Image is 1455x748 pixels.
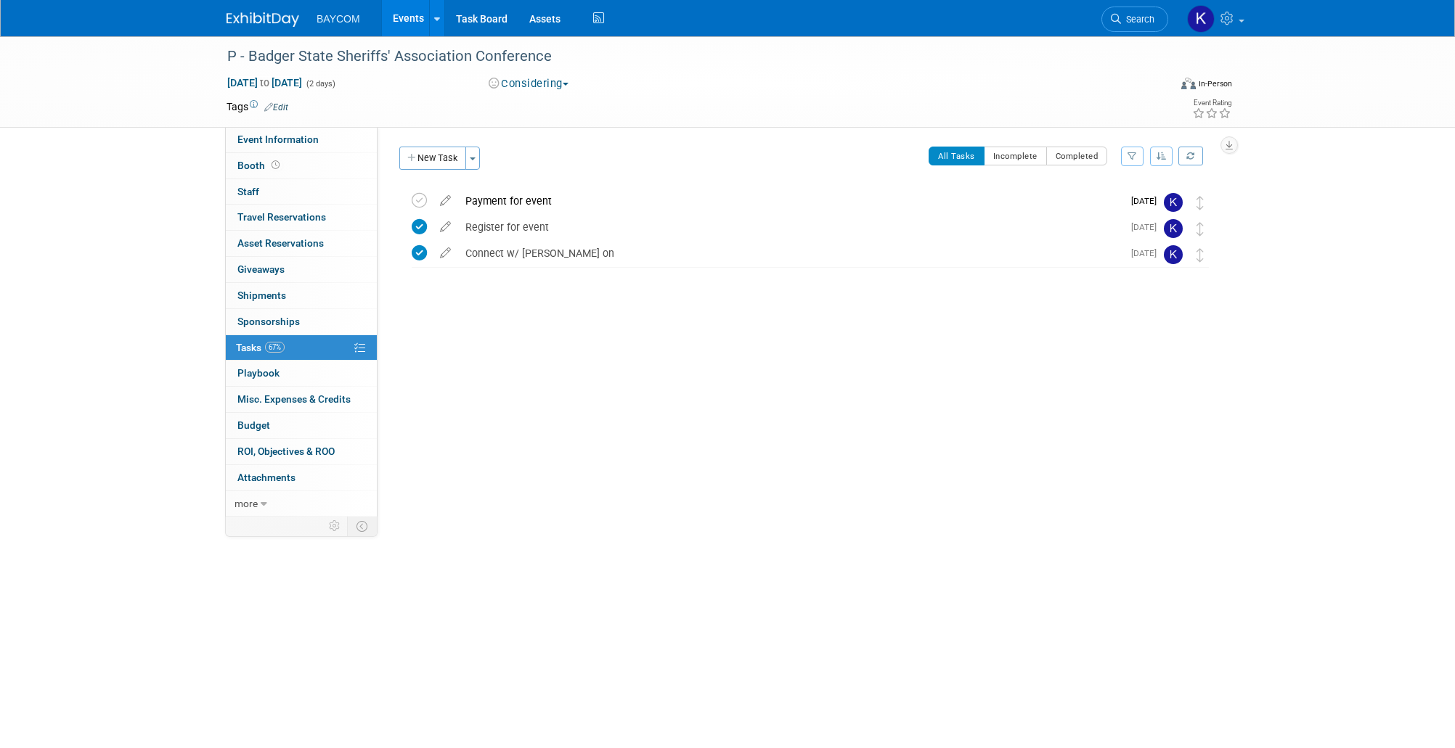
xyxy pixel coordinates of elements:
[237,393,351,405] span: Misc. Expenses & Credits
[237,367,280,379] span: Playbook
[237,263,285,275] span: Giveaways
[227,99,288,114] td: Tags
[226,179,377,205] a: Staff
[1197,196,1204,210] i: Move task
[226,361,377,386] a: Playbook
[265,342,285,353] span: 67%
[227,76,303,89] span: [DATE] [DATE]
[226,127,377,152] a: Event Information
[226,205,377,230] a: Travel Reservations
[227,12,299,27] img: ExhibitDay
[399,147,466,170] button: New Task
[226,153,377,178] a: Booth
[226,335,377,361] a: Tasks67%
[322,517,348,535] td: Personalize Event Tab Strip
[433,221,458,234] a: edit
[226,257,377,282] a: Giveaways
[237,445,335,457] span: ROI, Objectives & ROO
[237,316,300,327] span: Sponsorships
[458,189,1122,213] div: Payment for event
[1101,7,1168,32] a: Search
[226,439,377,464] a: ROI, Objectives & ROO
[1131,196,1164,206] span: [DATE]
[237,186,259,197] span: Staff
[929,147,985,165] button: All Tasks
[984,147,1047,165] button: Incomplete
[348,517,378,535] td: Toggle Event Tabs
[1178,147,1203,165] a: Refresh
[222,44,1146,70] div: P - Badger State Sheriffs' Association Conference
[433,194,458,207] a: edit
[226,387,377,412] a: Misc. Expenses & Credits
[1164,193,1183,212] img: Kayla Novak
[269,160,282,170] span: Booth not reserved yet
[1164,219,1183,238] img: Kayla Novak
[458,241,1122,266] div: Connect w/ [PERSON_NAME] on
[226,309,377,334] a: Sponsorships
[1083,75,1232,97] div: Event Format
[264,102,288,112] a: Edit
[1197,222,1204,236] i: Move task
[237,211,326,223] span: Travel Reservations
[1187,5,1215,33] img: Kayla Novak
[237,133,319,145] span: Event Information
[317,13,360,25] span: BAYCOM
[226,491,377,517] a: more
[1121,14,1154,25] span: Search
[236,342,285,353] span: Tasks
[1131,222,1164,232] span: [DATE]
[226,283,377,308] a: Shipments
[458,215,1122,239] div: Register for event
[226,231,377,256] a: Asset Reservations
[1198,78,1232,89] div: In-Person
[258,77,272,89] span: to
[484,76,574,91] button: Considering
[1046,147,1108,165] button: Completed
[1181,78,1196,89] img: Format-Inperson.png
[1131,248,1164,258] span: [DATE]
[226,413,377,438] a: Budget
[1192,99,1231,107] div: Event Rating
[237,237,324,249] span: Asset Reservations
[237,289,286,301] span: Shipments
[433,247,458,260] a: edit
[237,472,296,483] span: Attachments
[237,419,270,431] span: Budget
[235,498,258,509] span: more
[237,160,282,171] span: Booth
[1164,245,1183,264] img: Kayla Novak
[1197,248,1204,262] i: Move task
[226,465,377,490] a: Attachments
[305,79,335,89] span: (2 days)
